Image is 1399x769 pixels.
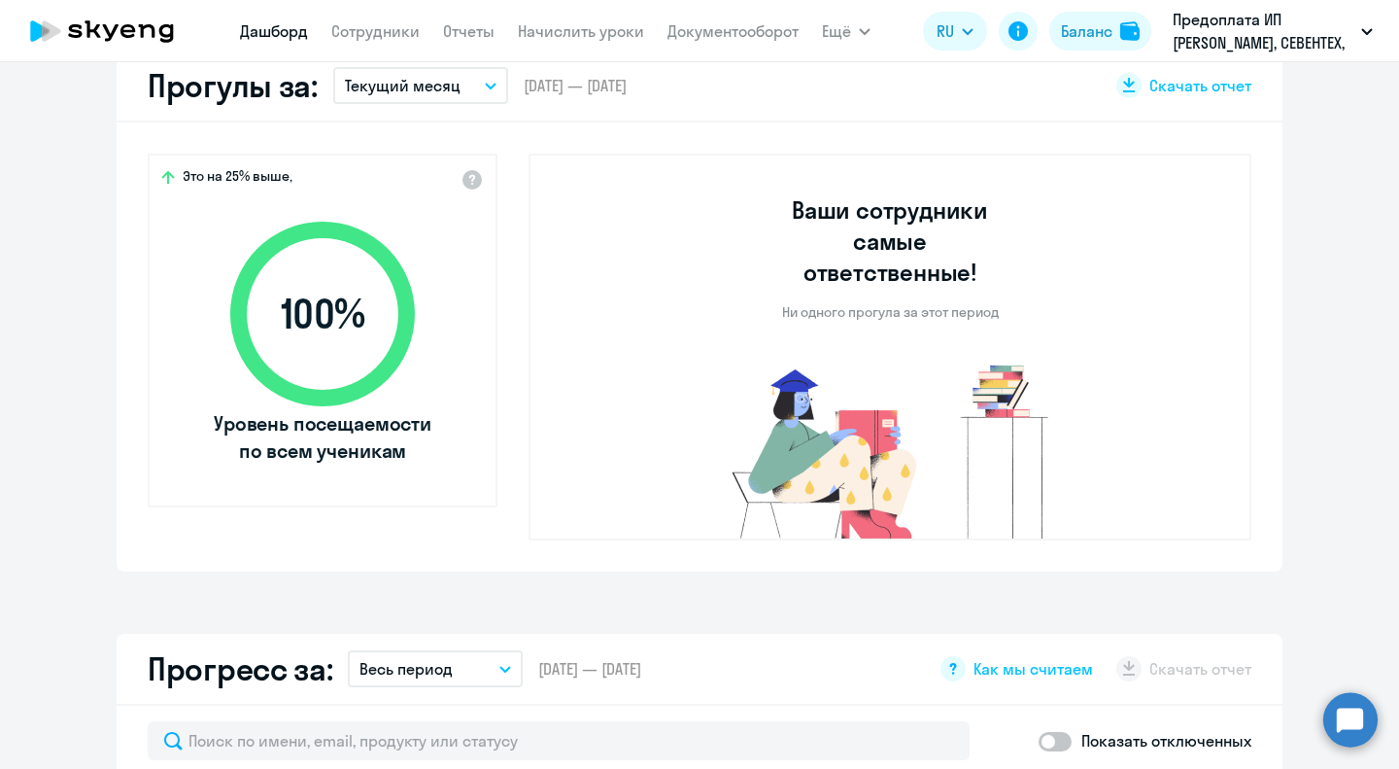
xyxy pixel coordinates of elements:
[333,67,508,104] button: Текущий месяц
[183,167,292,191] span: Это на 25% выше,
[148,649,332,688] h2: Прогресс за:
[148,721,970,760] input: Поиск по имени, email, продукту или статусу
[667,21,799,41] a: Документооборот
[1149,75,1251,96] span: Скачать отчет
[923,12,987,51] button: RU
[538,658,641,680] span: [DATE] — [DATE]
[1120,21,1140,41] img: balance
[782,303,999,321] p: Ни одного прогула за этот период
[211,410,434,465] span: Уровень посещаемости по всем ученикам
[1163,8,1382,54] button: Предоплата ИП [PERSON_NAME], СЕВЕНТЕХ, ООО
[822,19,851,43] span: Ещё
[211,291,434,337] span: 100 %
[1049,12,1151,51] button: Балансbalance
[518,21,644,41] a: Начислить уроки
[937,19,954,43] span: RU
[822,12,870,51] button: Ещё
[148,66,318,105] h2: Прогулы за:
[973,658,1093,680] span: Как мы считаем
[359,657,453,681] p: Весь период
[348,650,523,687] button: Весь период
[1173,8,1353,54] p: Предоплата ИП [PERSON_NAME], СЕВЕНТЕХ, ООО
[240,21,308,41] a: Дашборд
[331,21,420,41] a: Сотрудники
[524,75,627,96] span: [DATE] — [DATE]
[1081,729,1251,752] p: Показать отключенных
[766,194,1015,288] h3: Ваши сотрудники самые ответственные!
[345,74,461,97] p: Текущий месяц
[696,360,1085,539] img: no-truants
[1061,19,1112,43] div: Баланс
[443,21,495,41] a: Отчеты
